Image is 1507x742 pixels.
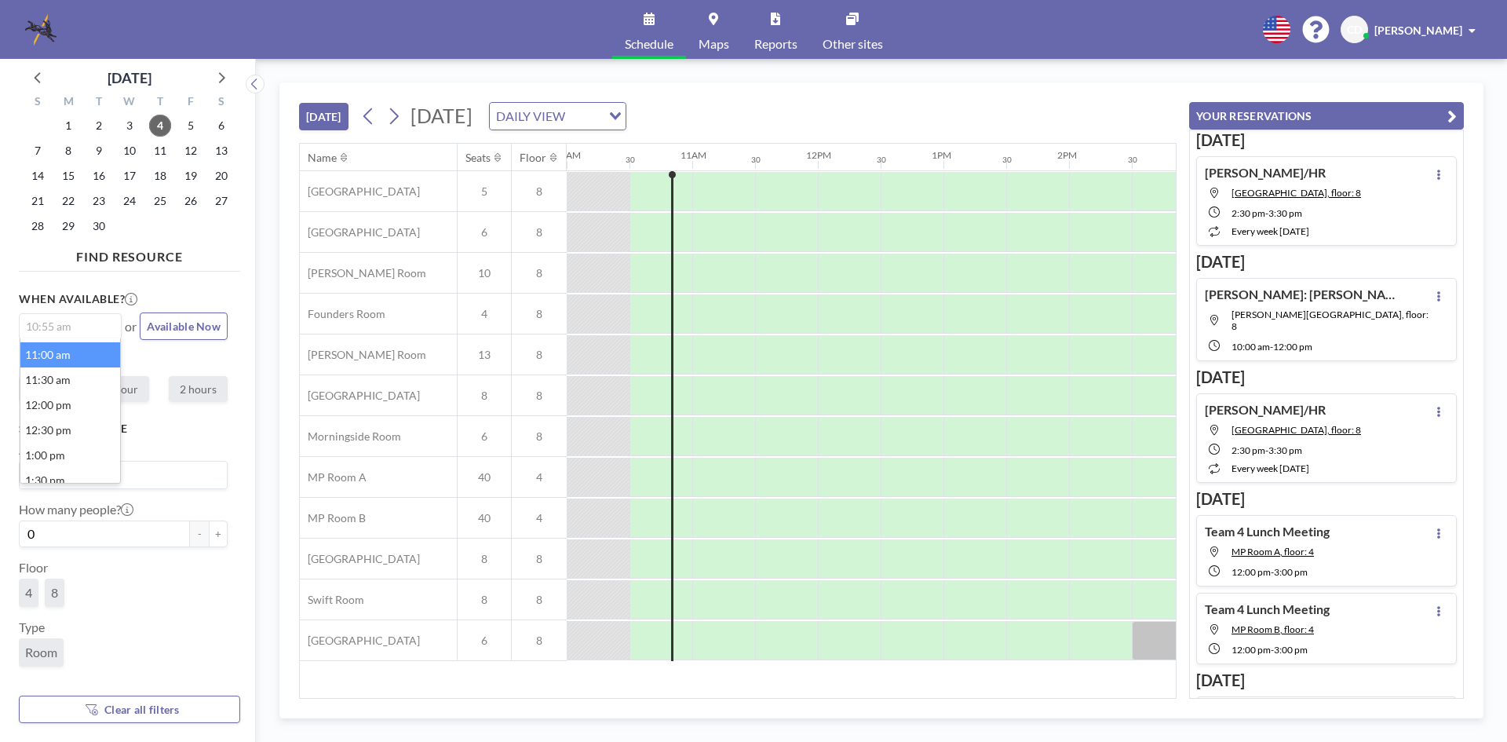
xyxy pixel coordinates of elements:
[300,225,420,239] span: [GEOGRAPHIC_DATA]
[1196,367,1457,387] h3: [DATE]
[25,585,32,601] span: 4
[19,679,51,695] label: Name
[180,140,202,162] span: Friday, September 12, 2025
[626,155,635,165] div: 30
[458,348,511,362] span: 13
[140,313,228,340] button: Available Now
[465,151,491,165] div: Seats
[19,376,75,402] label: 30 min
[1232,424,1361,436] span: West End Room, floor: 8
[1232,546,1314,557] span: MP Room A, floor: 4
[932,149,951,161] div: 1PM
[300,389,420,403] span: [GEOGRAPHIC_DATA]
[210,165,232,187] span: Saturday, September 20, 2025
[149,190,171,212] span: Thursday, September 25, 2025
[1232,623,1314,635] span: MP Room B, floor: 4
[1232,462,1309,474] span: every week [DATE]
[20,342,120,367] li: 11:00 am
[570,106,600,126] input: Search for option
[300,348,426,362] span: [PERSON_NAME] Room
[20,443,120,468] li: 1:00 pm
[147,320,221,333] span: Available Now
[1128,155,1137,165] div: 30
[57,165,79,187] span: Monday, September 15, 2025
[175,93,206,113] div: F
[300,470,367,484] span: MP Room A
[512,470,567,484] span: 4
[19,502,133,517] label: How many people?
[490,103,626,130] div: Search for option
[88,165,110,187] span: Tuesday, September 16, 2025
[1205,524,1330,539] h4: Team 4 Lunch Meeting
[169,376,228,402] label: 2 hours
[823,38,883,50] span: Other sites
[1205,165,1326,181] h4: [PERSON_NAME]/HR
[19,620,45,635] label: Type
[555,149,581,161] div: 10AM
[209,521,228,547] button: +
[512,307,567,321] span: 8
[625,38,673,50] span: Schedule
[1196,252,1457,272] h3: [DATE]
[512,266,567,280] span: 8
[458,511,511,525] span: 40
[458,470,511,484] span: 40
[27,215,49,237] span: Sunday, September 28, 2025
[1273,341,1312,353] span: 12:00 PM
[1205,287,1401,302] h4: [PERSON_NAME]: [PERSON_NAME]
[57,140,79,162] span: Monday, September 8, 2025
[1232,341,1270,353] span: 10:00 AM
[206,93,236,113] div: S
[20,462,227,488] div: Search for option
[411,104,473,127] span: [DATE]
[57,115,79,137] span: Monday, September 1, 2025
[1374,24,1462,37] span: [PERSON_NAME]
[88,115,110,137] span: Tuesday, September 2, 2025
[27,190,49,212] span: Sunday, September 21, 2025
[299,103,348,130] button: [DATE]
[458,552,511,566] span: 8
[20,314,121,339] div: Search for option
[754,38,797,50] span: Reports
[512,511,567,525] span: 4
[88,215,110,237] span: Tuesday, September 30, 2025
[27,165,49,187] span: Sunday, September 14, 2025
[125,319,137,334] span: or
[84,93,115,113] div: T
[210,115,232,137] span: Saturday, September 6, 2025
[458,593,511,607] span: 8
[512,225,567,239] span: 8
[520,151,546,165] div: Floor
[210,140,232,162] span: Saturday, September 13, 2025
[104,703,180,716] span: Clear all filters
[1232,207,1265,219] span: 2:30 PM
[19,422,228,436] h3: Specify resource
[300,593,364,607] span: Swift Room
[512,429,567,444] span: 8
[300,429,401,444] span: Morningside Room
[119,165,140,187] span: Wednesday, September 17, 2025
[180,190,202,212] span: Friday, September 26, 2025
[119,140,140,162] span: Wednesday, September 10, 2025
[1232,309,1429,332] span: Ansley Room, floor: 8
[458,225,511,239] span: 6
[681,149,706,161] div: 11AM
[1268,444,1302,456] span: 3:30 PM
[149,115,171,137] span: Thursday, September 4, 2025
[95,376,149,402] label: 1 hour
[20,393,120,418] li: 12:00 pm
[300,511,366,525] span: MP Room B
[806,149,831,161] div: 12PM
[1189,102,1464,130] button: YOUR RESERVATIONS
[1271,644,1274,656] span: -
[1271,566,1274,578] span: -
[512,389,567,403] span: 8
[512,348,567,362] span: 8
[19,442,86,458] label: Amenities
[119,190,140,212] span: Wednesday, September 24, 2025
[108,67,151,89] div: [DATE]
[19,696,240,723] button: Clear all filters
[1232,225,1309,237] span: every week [DATE]
[23,93,53,113] div: S
[27,140,49,162] span: Sunday, September 7, 2025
